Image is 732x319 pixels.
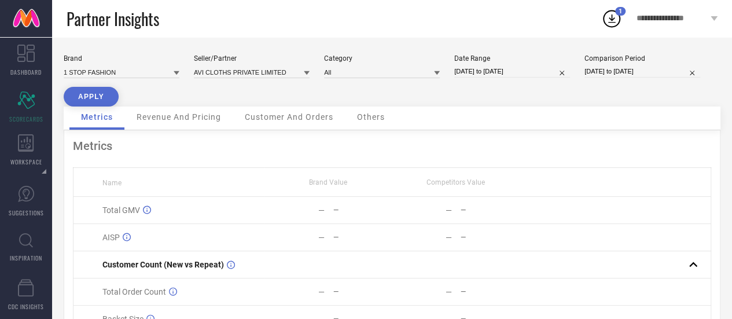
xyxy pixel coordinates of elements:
span: Total GMV [102,206,140,215]
div: Date Range [454,54,570,63]
div: — [446,287,452,296]
span: Others [357,112,385,122]
span: CDC INSIGHTS [8,302,44,311]
button: APPLY [64,87,119,107]
div: Seller/Partner [194,54,310,63]
div: — [333,206,392,214]
div: — [461,288,519,296]
span: 1 [619,8,622,15]
div: — [333,233,392,241]
div: — [318,233,325,242]
div: Metrics [73,139,711,153]
span: DASHBOARD [10,68,42,76]
div: — [318,287,325,296]
span: Partner Insights [67,7,159,31]
span: Revenue And Pricing [137,112,221,122]
div: — [461,206,519,214]
div: — [446,206,452,215]
span: Brand Value [309,178,347,186]
span: Name [102,179,122,187]
div: Comparison Period [584,54,700,63]
span: INSPIRATION [10,254,42,262]
div: — [446,233,452,242]
div: — [461,233,519,241]
span: AISP [102,233,120,242]
span: Customer Count (New vs Repeat) [102,260,224,269]
div: — [318,206,325,215]
span: Metrics [81,112,113,122]
div: — [333,288,392,296]
div: Brand [64,54,179,63]
span: Total Order Count [102,287,166,296]
span: SCORECARDS [9,115,43,123]
span: SUGGESTIONS [9,208,44,217]
span: WORKSPACE [10,157,42,166]
span: Customer And Orders [245,112,333,122]
input: Select comparison period [584,65,700,78]
div: Open download list [601,8,622,29]
input: Select date range [454,65,570,78]
span: Competitors Value [426,178,485,186]
div: Category [324,54,440,63]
